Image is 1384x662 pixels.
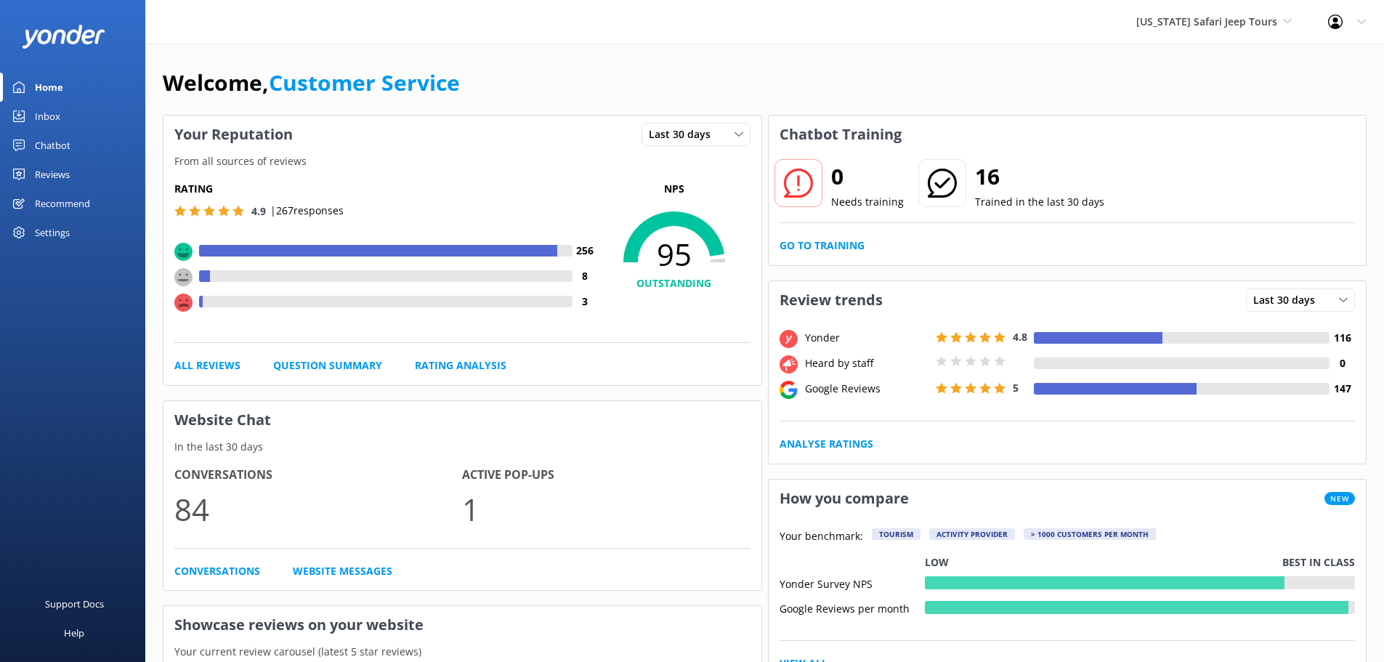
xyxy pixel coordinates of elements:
h2: 0 [831,159,904,194]
h4: 256 [572,243,598,259]
p: Trained in the last 30 days [975,194,1104,210]
div: Home [35,73,63,102]
div: Help [64,618,84,647]
p: 1 [462,485,750,533]
p: | 267 responses [270,203,344,219]
span: Last 30 days [649,126,719,142]
div: Reviews [35,160,70,189]
span: [US_STATE] Safari Jeep Tours [1136,15,1277,28]
p: Best in class [1282,554,1355,570]
h1: Welcome, [163,65,460,100]
h4: Conversations [174,466,462,485]
h4: 3 [572,294,598,310]
p: In the last 30 days [163,439,761,455]
h4: 116 [1330,330,1355,346]
div: Google Reviews per month [780,601,925,614]
a: Go to Training [780,238,865,254]
span: 95 [598,236,750,273]
h4: OUTSTANDING [598,275,750,291]
h4: 0 [1330,355,1355,371]
span: 5 [1013,381,1019,395]
div: Settings [35,218,70,247]
div: > 1000 customers per month [1024,528,1156,540]
div: Recommend [35,189,90,218]
a: Rating Analysis [415,358,506,374]
a: Website Messages [293,563,392,579]
p: Needs training [831,194,904,210]
h3: Your Reputation [163,116,304,153]
div: Heard by staff [801,355,932,371]
p: 84 [174,485,462,533]
div: Yonder Survey NPS [780,576,925,589]
h4: 8 [572,268,598,284]
a: Question Summary [273,358,382,374]
span: 4.8 [1013,330,1027,344]
div: Chatbot [35,131,70,160]
span: 4.9 [251,204,266,218]
h3: Website Chat [163,401,761,439]
div: Inbox [35,102,60,131]
a: All Reviews [174,358,240,374]
div: Google Reviews [801,381,932,397]
div: Support Docs [45,589,104,618]
span: Last 30 days [1253,292,1324,308]
div: Activity Provider [929,528,1015,540]
p: From all sources of reviews [163,153,761,169]
a: Customer Service [269,68,460,97]
div: Yonder [801,330,932,346]
div: Tourism [872,528,920,540]
h4: 147 [1330,381,1355,397]
span: New [1324,492,1355,505]
a: Conversations [174,563,260,579]
a: Analyse Ratings [780,436,873,452]
h2: 16 [975,159,1104,194]
h3: Showcase reviews on your website [163,606,761,644]
img: yonder-white-logo.png [22,25,105,49]
p: Your current review carousel (latest 5 star reviews) [163,644,761,660]
p: Low [925,554,949,570]
p: NPS [598,181,750,197]
h3: Review trends [769,281,894,319]
h3: Chatbot Training [769,116,912,153]
p: Your benchmark: [780,528,863,546]
h4: Active Pop-ups [462,466,750,485]
h5: Rating [174,181,598,197]
h3: How you compare [769,480,920,517]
